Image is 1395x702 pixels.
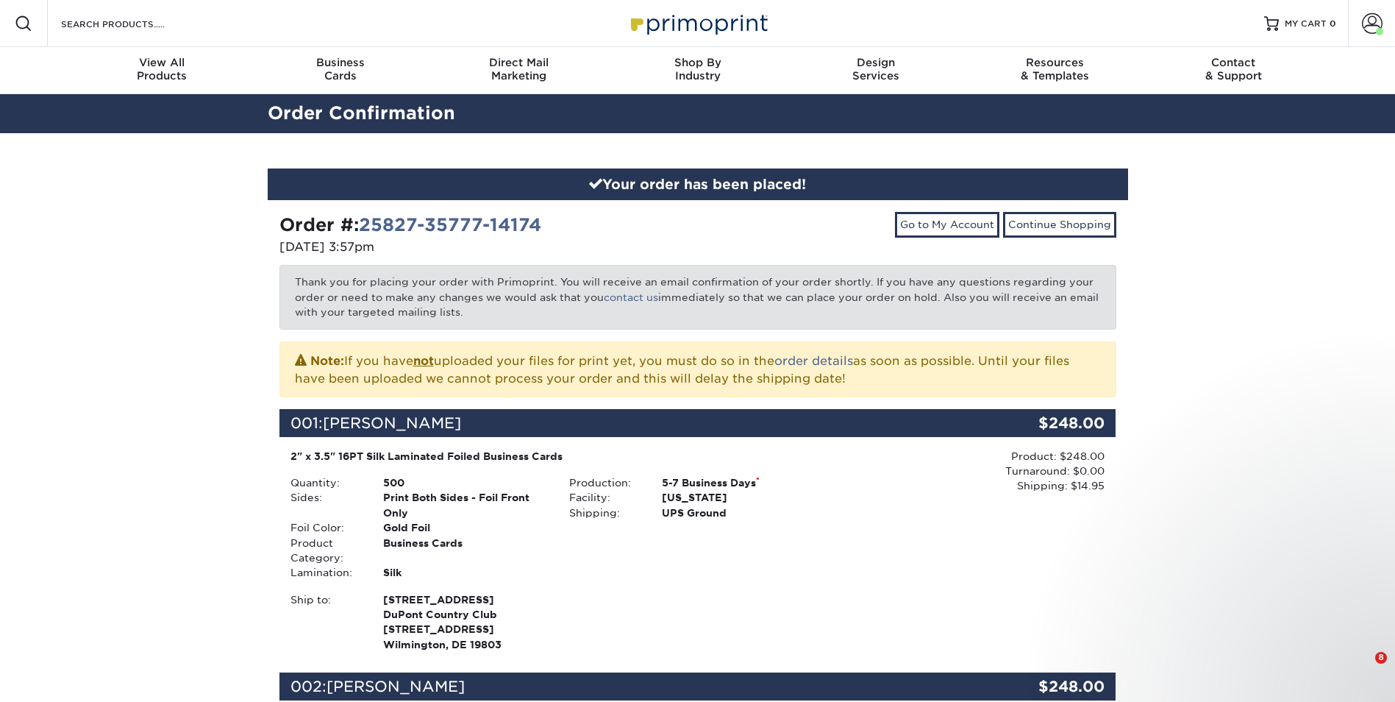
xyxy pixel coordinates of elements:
span: View All [73,56,251,69]
iframe: Intercom live chat [1345,652,1380,687]
div: Shipping: [558,506,651,520]
a: Resources& Templates [966,47,1144,94]
span: [STREET_ADDRESS] [383,592,547,607]
div: Gold Foil [372,520,558,535]
div: Business Cards [372,536,558,566]
div: $248.00 [977,409,1116,437]
div: Your order has been placed! [268,169,1128,201]
span: 0 [1330,18,1336,29]
div: Marketing [429,56,608,82]
img: Primoprint [624,7,771,39]
a: Shop ByIndustry [608,47,787,94]
a: 25827-35777-14174 [359,214,541,235]
a: order details [774,354,853,368]
div: Product Category: [279,536,372,566]
div: Foil Color: [279,520,372,535]
strong: Wilmington, DE 19803 [383,592,547,650]
span: Contact [1144,56,1323,69]
div: Quantity: [279,475,372,490]
strong: Note: [310,354,344,368]
span: MY CART [1285,18,1327,30]
span: Design [787,56,966,69]
div: Sides: [279,490,372,520]
div: & Templates [966,56,1144,82]
p: Thank you for placing your order with Primoprint. You will receive an email confirmation of your ... [279,265,1116,329]
h2: Order Confirmation [257,100,1139,127]
div: Silk [372,565,558,580]
div: 001: [279,409,977,437]
div: Production: [558,475,651,490]
div: Lamination: [279,565,372,580]
div: UPS Ground [651,506,837,520]
a: Go to My Account [895,212,999,237]
span: Shop By [608,56,787,69]
div: Services [787,56,966,82]
span: [STREET_ADDRESS] [383,622,547,637]
a: DesignServices [787,47,966,94]
span: 8 [1375,652,1387,664]
div: 002: [279,673,977,701]
span: Resources [966,56,1144,69]
div: Industry [608,56,787,82]
div: 500 [372,475,558,490]
a: Direct MailMarketing [429,47,608,94]
div: Facility: [558,490,651,505]
span: Direct Mail [429,56,608,69]
div: Product: $248.00 Turnaround: $0.00 Shipping: $14.95 [837,449,1105,494]
a: BusinessCards [251,47,429,94]
span: [PERSON_NAME] [327,678,465,695]
p: If you have uploaded your files for print yet, you must do so in the as soon as possible. Until y... [295,351,1101,388]
div: $248.00 [977,673,1116,701]
span: [PERSON_NAME] [323,414,461,432]
div: Products [73,56,251,82]
strong: Order #: [279,214,541,235]
div: 2" x 3.5" 16PT Silk Laminated Foiled Business Cards [290,449,827,464]
div: Cards [251,56,429,82]
a: View AllProducts [73,47,251,94]
a: Continue Shopping [1003,212,1116,237]
span: Business [251,56,429,69]
a: contact us [604,291,658,303]
span: DuPont Country Club [383,607,547,622]
input: SEARCH PRODUCTS..... [60,15,203,32]
div: Print Both Sides - Foil Front Only [372,490,558,520]
div: 5-7 Business Days [651,475,837,490]
div: [US_STATE] [651,490,837,505]
div: & Support [1144,56,1323,82]
p: [DATE] 3:57pm [279,238,687,256]
a: Contact& Support [1144,47,1323,94]
div: Ship to: [279,592,372,653]
iframe: Google Customer Reviews [4,657,125,697]
b: not [413,354,434,368]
